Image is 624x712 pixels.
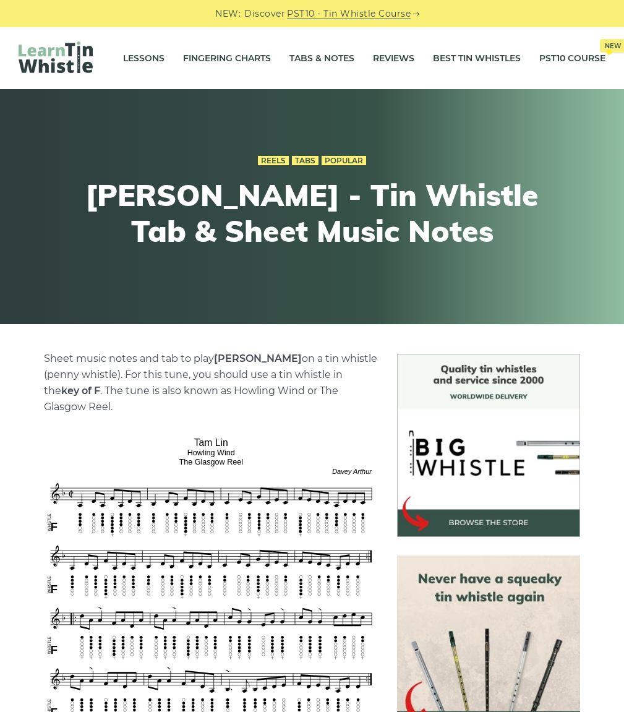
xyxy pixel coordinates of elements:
a: Best Tin Whistles [433,43,521,74]
a: Reviews [373,43,414,74]
a: Popular [322,156,366,166]
h1: [PERSON_NAME] - Tin Whistle Tab & Sheet Music Notes [85,178,540,249]
img: BigWhistle Tin Whistle Store [397,354,580,537]
a: Tabs [292,156,318,166]
a: Reels [258,156,289,166]
a: PST10 CourseNew [539,43,605,74]
strong: [PERSON_NAME] [214,353,302,364]
a: Lessons [123,43,165,74]
img: LearnTinWhistle.com [19,41,93,73]
a: Tabs & Notes [289,43,354,74]
strong: key of F [61,385,100,397]
a: Fingering Charts [183,43,271,74]
p: Sheet music notes and tab to play on a tin whistle (penny whistle). For this tune, you should use... [44,351,378,415]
